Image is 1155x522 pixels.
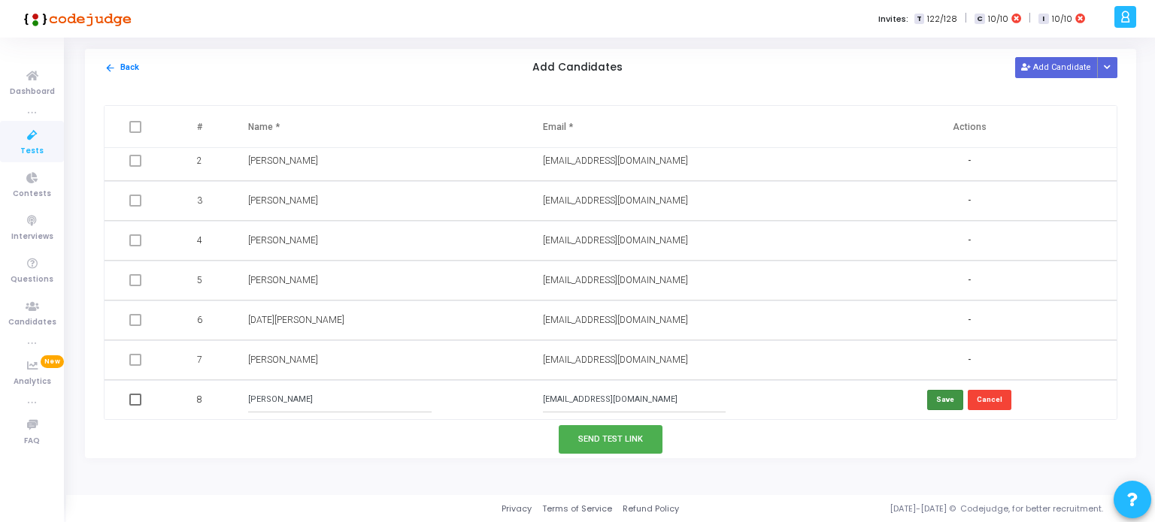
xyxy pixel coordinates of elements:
div: [DATE]-[DATE] © Codejudge, for better recruitment. [679,502,1136,515]
span: [EMAIL_ADDRESS][DOMAIN_NAME] [543,315,688,325]
span: 122/128 [927,13,957,26]
span: Analytics [14,376,51,388]
span: 2 [197,154,202,167]
a: Refund Policy [623,502,679,515]
h5: Add Candidates [532,62,623,74]
span: [EMAIL_ADDRESS][DOMAIN_NAME] [543,155,688,166]
span: 4 [197,234,202,247]
span: New [41,355,64,368]
span: Candidates [8,316,56,329]
span: 10/10 [988,13,1008,26]
span: 8 [197,393,202,406]
button: Add Candidate [1015,57,1098,77]
span: [PERSON_NAME] [248,195,318,206]
span: 7 [197,353,202,367]
div: Button group with nested dropdown [1097,57,1118,77]
button: Send Test Link [559,425,662,453]
button: Save [927,390,963,410]
label: Invites: [878,13,908,26]
th: Name * [233,106,528,148]
span: [EMAIL_ADDRESS][DOMAIN_NAME] [543,355,688,365]
span: [PERSON_NAME] [248,235,318,246]
th: Actions [822,106,1117,148]
span: - [968,354,971,367]
th: Email * [528,106,823,148]
span: [PERSON_NAME] [248,355,318,365]
span: [DATE][PERSON_NAME] [248,315,344,325]
span: | [1029,11,1031,26]
span: C [975,14,984,25]
mat-icon: arrow_back [105,62,116,74]
a: Privacy [502,502,532,515]
th: # [169,106,234,148]
span: [EMAIL_ADDRESS][DOMAIN_NAME] [543,195,688,206]
span: Dashboard [10,86,55,98]
span: [EMAIL_ADDRESS][DOMAIN_NAME] [543,275,688,285]
span: - [968,234,971,247]
span: 5 [197,273,202,287]
span: Contests [13,188,51,201]
span: Tests [20,145,44,158]
span: [EMAIL_ADDRESS][DOMAIN_NAME] [543,235,688,246]
span: - [968,155,971,167]
button: Cancel [968,390,1011,410]
span: [PERSON_NAME] [248,275,318,285]
span: 3 [197,194,202,207]
span: Questions [11,273,53,286]
span: | [965,11,967,26]
span: - [968,314,971,327]
span: [PERSON_NAME] [248,155,318,166]
span: FAQ [24,435,40,448]
span: 10/10 [1052,13,1072,26]
span: - [968,274,971,287]
span: Interviews [11,231,53,243]
span: I [1038,14,1048,25]
a: Terms of Service [542,502,612,515]
span: T [914,14,924,25]
span: 6 [197,313,202,327]
button: Back [104,61,140,75]
img: logo [19,4,132,34]
span: - [968,195,971,207]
